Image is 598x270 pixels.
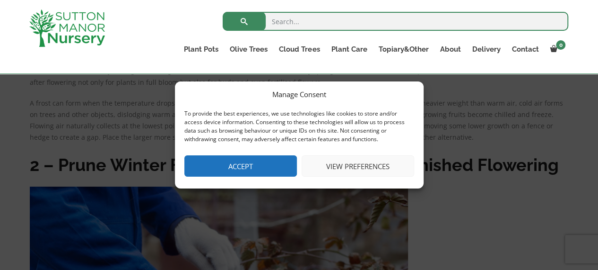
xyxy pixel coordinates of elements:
[178,43,224,56] a: Plant Pots
[29,9,105,47] img: logo
[506,43,544,56] a: Contact
[184,155,297,177] button: Accept
[434,43,466,56] a: About
[223,12,568,31] input: Search...
[373,43,434,56] a: Topiary&Other
[544,43,568,56] a: 0
[272,89,326,100] div: Manage Consent
[466,43,506,56] a: Delivery
[184,109,413,144] div: To provide the best experiences, we use technologies like cookies to store and/or access device i...
[325,43,373,56] a: Plant Care
[273,43,325,56] a: Cloud Trees
[224,43,273,56] a: Olive Trees
[556,40,565,50] span: 0
[302,155,414,177] button: View preferences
